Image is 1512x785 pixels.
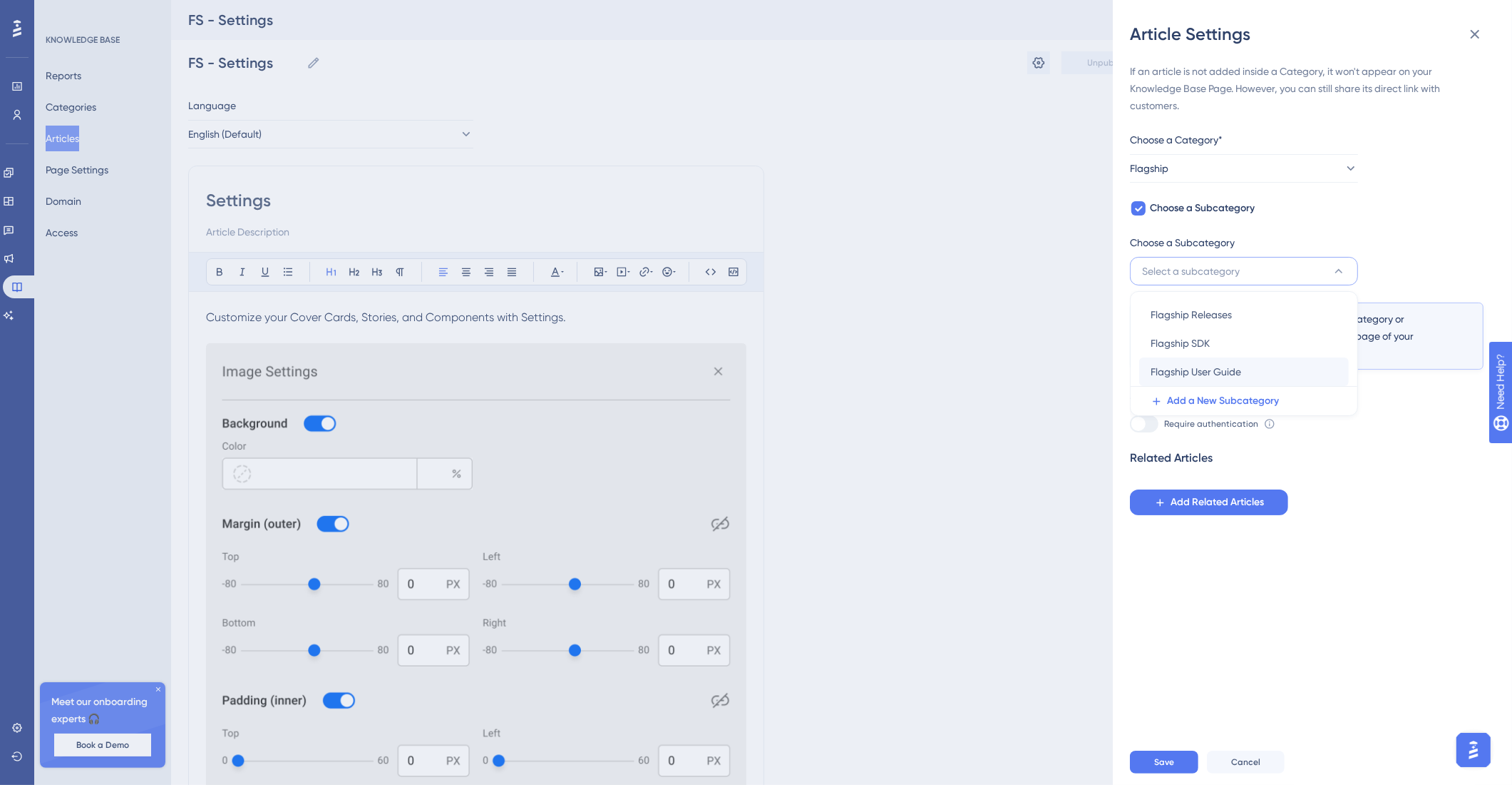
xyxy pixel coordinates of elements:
span: Require authentication [1164,418,1258,430]
button: Flagship [1130,154,1358,183]
span: Add a New Subcategory [1167,392,1279,410]
div: If an article is not added inside a Category, it won't appear on your Knowledge Base Page. Howeve... [1130,63,1483,114]
span: Flagship User Guide [1151,363,1241,380]
span: Choose a Subcategory [1150,200,1255,217]
iframe: UserGuiding AI Assistant Launcher [1452,729,1495,771]
span: Add Related Articles [1171,494,1264,511]
button: Add a New Subcategory [1139,387,1357,415]
button: Flagship User Guide [1139,358,1349,386]
span: Flagship Releases [1151,306,1232,323]
span: Save [1154,756,1174,768]
button: Select a subcategory [1130,257,1358,285]
button: Add Related Articles [1130,490,1288,515]
div: Article Settings [1130,23,1495,46]
span: Flagship SDK [1151,335,1210,352]
button: Flagship Releases [1139,300,1349,329]
span: Choose a Category* [1130,131,1223,148]
button: Save [1130,751,1198,774]
span: Need Help? [34,4,89,21]
span: Select a subcategory [1142,263,1240,280]
span: Flagship [1130,160,1168,177]
div: Related Articles [1130,450,1213,467]
button: Cancel [1207,751,1285,774]
button: Flagship SDK [1139,329,1349,358]
span: Cancel [1231,756,1260,768]
span: Choose a Subcategory [1130,234,1235,251]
